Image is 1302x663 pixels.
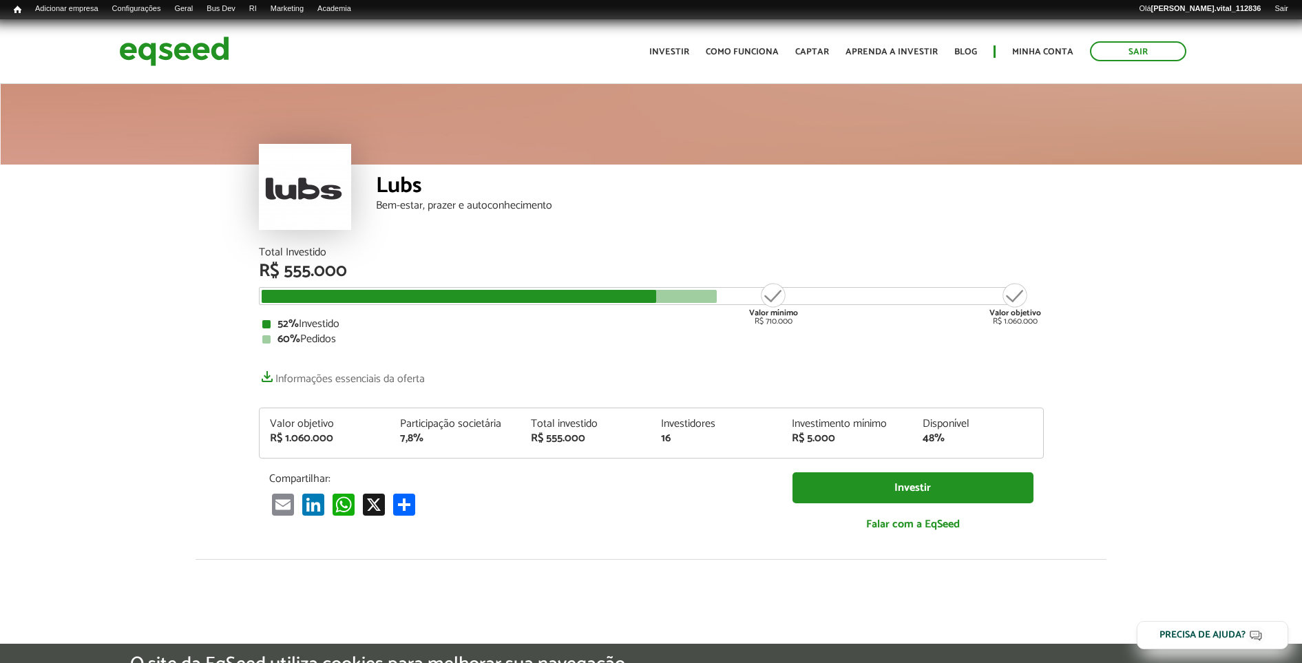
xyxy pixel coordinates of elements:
[277,315,299,333] strong: 52%
[300,492,327,515] a: LinkedIn
[400,433,510,444] div: 7,8%
[661,419,771,430] div: Investidores
[259,366,425,385] a: Informações essenciais da oferta
[792,510,1033,538] a: Falar com a EqSeed
[167,3,200,14] a: Geral
[989,282,1041,326] div: R$ 1.060.000
[264,3,311,14] a: Marketing
[954,48,977,56] a: Blog
[1012,48,1073,56] a: Minha conta
[531,433,641,444] div: R$ 555.000
[14,5,21,14] span: Início
[360,492,388,515] a: X
[400,419,510,430] div: Participação societária
[259,247,1044,258] div: Total Investido
[649,48,689,56] a: Investir
[795,48,829,56] a: Captar
[989,306,1041,319] strong: Valor objetivo
[706,48,779,56] a: Como funciona
[262,334,1040,345] div: Pedidos
[269,492,297,515] a: Email
[259,262,1044,280] div: R$ 555.000
[1090,41,1186,61] a: Sair
[7,3,28,17] a: Início
[792,419,902,430] div: Investimento mínimo
[311,3,358,14] a: Academia
[749,306,798,319] strong: Valor mínimo
[270,433,380,444] div: R$ 1.060.000
[748,282,799,326] div: R$ 710.000
[270,419,380,430] div: Valor objetivo
[28,3,105,14] a: Adicionar empresa
[390,492,418,515] a: Share
[792,472,1033,503] a: Investir
[923,419,1033,430] div: Disponível
[269,472,772,485] p: Compartilhar:
[200,3,242,14] a: Bus Dev
[1151,4,1261,12] strong: [PERSON_NAME].vital_112836
[1268,3,1295,14] a: Sair
[846,48,938,56] a: Aprenda a investir
[277,330,300,348] strong: 60%
[792,433,902,444] div: R$ 5.000
[262,319,1040,330] div: Investido
[376,200,1044,211] div: Bem-estar, prazer e autoconhecimento
[661,433,771,444] div: 16
[1132,3,1268,14] a: Olá[PERSON_NAME].vital_112836
[330,492,357,515] a: WhatsApp
[531,419,641,430] div: Total investido
[105,3,168,14] a: Configurações
[242,3,264,14] a: RI
[923,433,1033,444] div: 48%
[376,175,1044,200] div: Lubs
[119,33,229,70] img: EqSeed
